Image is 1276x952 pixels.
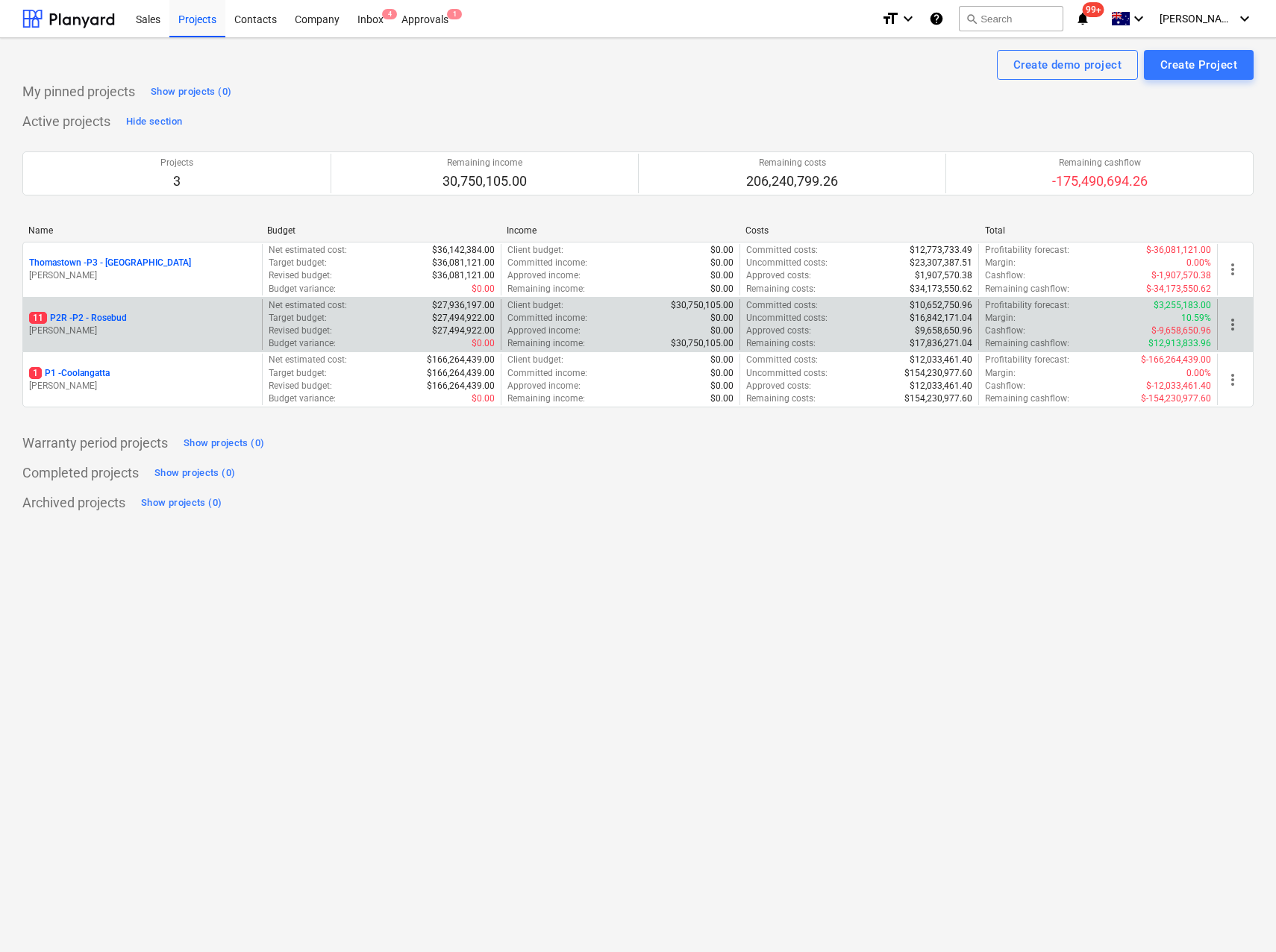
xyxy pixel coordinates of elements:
p: Target budget : [269,257,327,269]
span: 1 [447,9,462,19]
p: $12,913,833.96 [1148,337,1211,350]
p: 0.00% [1186,367,1211,380]
p: Remaining cashflow [1052,157,1148,169]
p: Projects [160,157,193,169]
p: $0.00 [472,337,495,350]
p: Net estimated cost : [269,354,347,366]
span: 1 [29,367,42,379]
p: -175,490,694.26 [1052,172,1148,190]
p: $0.00 [710,244,734,257]
p: Profitability forecast : [985,354,1069,366]
p: My pinned projects [22,83,135,101]
div: 11P2R -P2 - Rosebud[PERSON_NAME] [29,312,256,337]
p: Margin : [985,367,1016,380]
p: Approved costs : [746,325,811,337]
span: more_vert [1224,316,1242,333]
p: Cashflow : [985,380,1025,392]
p: Revised budget : [269,269,332,282]
p: $166,264,439.00 [427,380,495,392]
p: $-166,264,439.00 [1141,354,1211,366]
p: [PERSON_NAME] [29,269,256,282]
span: 99+ [1083,2,1104,17]
p: $12,033,461.40 [910,380,972,392]
p: Completed projects [22,464,139,482]
p: $166,264,439.00 [427,354,495,366]
p: Committed costs : [746,354,818,366]
p: Archived projects [22,494,125,512]
p: $-9,658,650.96 [1151,325,1211,337]
p: $27,936,197.00 [432,299,495,312]
span: more_vert [1224,371,1242,389]
p: P2R - P2 - Rosebud [29,312,127,325]
button: Show projects (0) [137,491,225,515]
p: 206,240,799.26 [746,172,838,190]
p: $154,230,977.60 [904,392,972,405]
p: Committed costs : [746,299,818,312]
div: Name [28,225,255,236]
p: Revised budget : [269,325,332,337]
p: $12,033,461.40 [910,354,972,366]
p: $3,255,183.00 [1154,299,1211,312]
p: $1,907,570.38 [915,269,972,282]
button: Create demo project [997,50,1138,80]
p: Approved income : [507,269,581,282]
span: search [966,13,978,25]
span: more_vert [1224,260,1242,278]
p: Cashflow : [985,269,1025,282]
p: $0.00 [710,354,734,366]
p: Remaining costs : [746,337,816,350]
p: $0.00 [710,367,734,380]
button: Hide section [122,110,186,134]
p: $36,142,384.00 [432,244,495,257]
p: 30,750,105.00 [442,172,527,190]
i: notifications [1075,10,1090,28]
p: P1 - Coolangatta [29,367,110,380]
div: Show projects (0) [184,435,264,452]
p: $36,081,121.00 [432,269,495,282]
p: $27,494,922.00 [432,325,495,337]
p: 0.00% [1186,257,1211,269]
p: Approved income : [507,380,581,392]
div: Income [507,225,734,236]
p: $16,842,171.04 [910,312,972,325]
p: Profitability forecast : [985,299,1069,312]
p: Committed income : [507,367,587,380]
p: Approved costs : [746,269,811,282]
p: $0.00 [710,380,734,392]
p: Remaining cashflow : [985,283,1069,295]
i: keyboard_arrow_down [1236,10,1254,28]
div: Total [985,225,1212,236]
p: Client budget : [507,299,563,312]
p: Uncommitted costs : [746,367,828,380]
div: Thomastown -P3 - [GEOGRAPHIC_DATA][PERSON_NAME] [29,257,256,282]
p: $9,658,650.96 [915,325,972,337]
p: Active projects [22,113,110,131]
p: Budget variance : [269,337,336,350]
p: Margin : [985,312,1016,325]
div: Show projects (0) [154,465,235,482]
button: Search [959,6,1063,31]
p: Net estimated cost : [269,244,347,257]
button: Show projects (0) [180,431,268,455]
i: keyboard_arrow_down [899,10,917,28]
p: $-1,907,570.38 [1151,269,1211,282]
i: Knowledge base [929,10,944,28]
p: Remaining cashflow : [985,392,1069,405]
p: Committed income : [507,257,587,269]
p: Margin : [985,257,1016,269]
div: Costs [745,225,972,236]
p: $-154,230,977.60 [1141,392,1211,405]
p: Profitability forecast : [985,244,1069,257]
i: format_size [881,10,899,28]
p: Budget variance : [269,392,336,405]
p: Warranty period projects [22,434,168,452]
button: Create Project [1144,50,1254,80]
p: $0.00 [710,283,734,295]
p: $166,264,439.00 [427,367,495,380]
p: $0.00 [472,392,495,405]
p: Approved costs : [746,380,811,392]
span: [PERSON_NAME] [1160,13,1234,25]
p: Net estimated cost : [269,299,347,312]
p: Target budget : [269,312,327,325]
div: Show projects (0) [141,495,222,512]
